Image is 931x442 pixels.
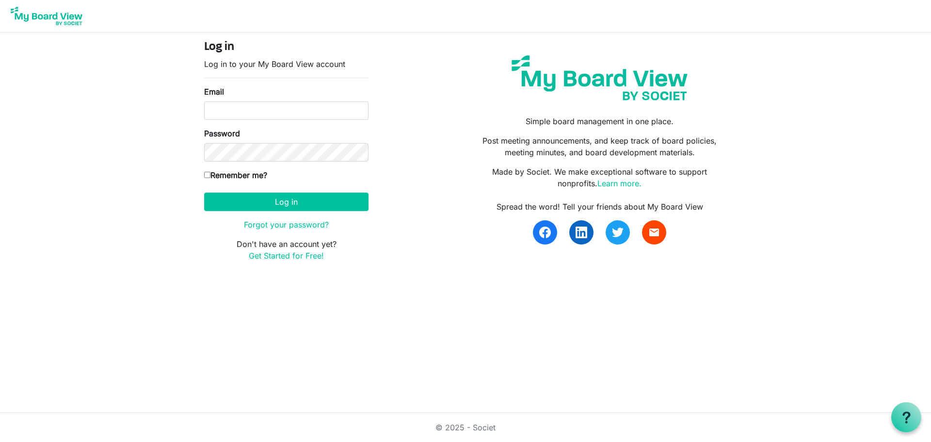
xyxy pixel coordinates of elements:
span: email [648,227,660,238]
a: Get Started for Free! [249,251,324,261]
h4: Log in [204,40,369,54]
a: © 2025 - Societ [435,423,496,432]
p: Don't have an account yet? [204,238,369,262]
a: Learn more. [597,179,642,188]
input: Remember me? [204,172,210,178]
img: twitter.svg [612,227,624,238]
a: Forgot your password? [244,220,329,229]
div: Spread the word! Tell your friends about My Board View [473,201,727,213]
p: Simple board management in one place. [473,115,727,127]
button: Log in [204,193,369,211]
label: Password [204,128,240,139]
img: linkedin.svg [576,227,587,238]
label: Remember me? [204,169,267,181]
img: My Board View Logo [8,4,85,28]
p: Post meeting announcements, and keep track of board policies, meeting minutes, and board developm... [473,135,727,158]
p: Made by Societ. We make exceptional software to support nonprofits. [473,166,727,189]
label: Email [204,86,224,98]
a: email [642,220,666,245]
img: my-board-view-societ.svg [504,48,695,108]
p: Log in to your My Board View account [204,58,369,70]
img: facebook.svg [539,227,551,238]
